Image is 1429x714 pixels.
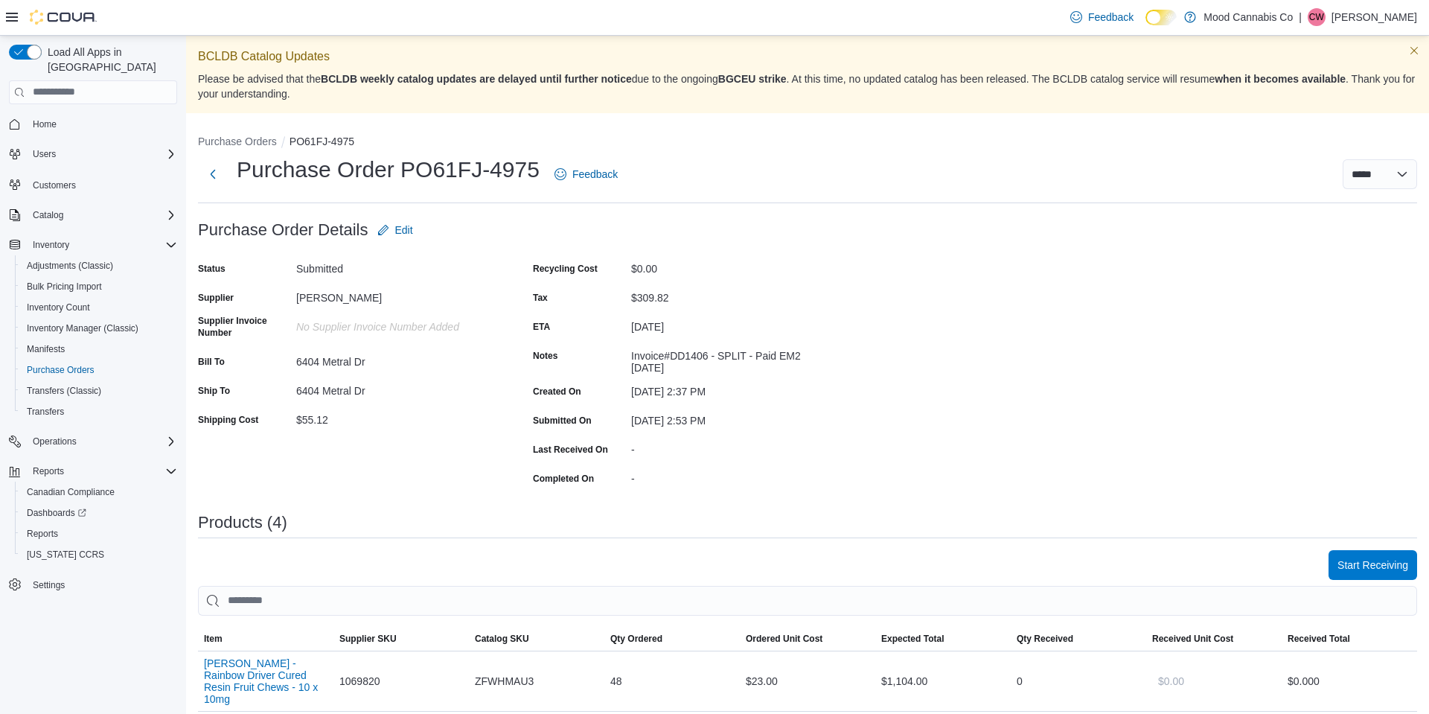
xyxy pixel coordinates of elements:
[27,206,177,224] span: Catalog
[15,544,183,565] button: [US_STATE] CCRS
[9,107,177,634] nav: Complex example
[33,239,69,251] span: Inventory
[15,339,183,360] button: Manifests
[33,179,76,191] span: Customers
[371,215,419,245] button: Edit
[27,206,69,224] button: Catalog
[1011,627,1146,651] button: Qty Received
[15,318,183,339] button: Inventory Manager (Classic)
[21,483,177,501] span: Canadian Compliance
[21,483,121,501] a: Canadian Compliance
[1282,627,1417,651] button: Received Total
[198,71,1417,101] p: Please be advised that the due to the ongoing . At this time, no updated catalog has been release...
[21,361,100,379] a: Purchase Orders
[740,627,875,651] button: Ordered Unit Cost
[631,409,831,427] div: [DATE] 2:53 PM
[21,403,70,421] a: Transfers
[604,627,740,651] button: Qty Ordered
[572,167,618,182] span: Feedback
[198,136,277,147] button: Purchase Orders
[740,666,875,696] div: $23.00
[33,465,64,477] span: Reports
[27,322,138,334] span: Inventory Manager (Classic)
[1064,2,1139,32] a: Feedback
[198,315,290,339] label: Supplier Invoice Number
[15,401,183,422] button: Transfers
[533,350,557,362] label: Notes
[1088,10,1134,25] span: Feedback
[21,361,177,379] span: Purchase Orders
[631,438,831,456] div: -
[1145,25,1146,26] span: Dark Mode
[198,159,228,189] button: Next
[27,462,177,480] span: Reports
[198,292,234,304] label: Supplier
[296,257,496,275] div: Submitted
[27,145,62,163] button: Users
[296,350,496,368] div: 6404 Metral Dr
[30,10,97,25] img: Cova
[631,257,831,275] div: $0.00
[21,382,177,400] span: Transfers (Classic)
[881,633,944,645] span: Expected Total
[21,278,108,296] a: Bulk Pricing Import
[631,286,831,304] div: $309.82
[15,482,183,503] button: Canadian Compliance
[21,525,177,543] span: Reports
[631,344,831,374] div: Invoice#DD1406 - SPLIT - Paid EM2 [DATE]
[1288,672,1411,690] div: $0.00 0
[610,633,662,645] span: Qty Ordered
[33,209,63,221] span: Catalog
[321,73,632,85] strong: BCLDB weekly catalog updates are delayed until further notice
[1152,666,1190,696] button: $0.00
[21,340,177,358] span: Manifests
[1405,42,1423,60] button: Dismiss this callout
[3,431,183,452] button: Operations
[21,319,144,337] a: Inventory Manager (Classic)
[15,503,183,523] a: Dashboards
[27,576,71,594] a: Settings
[27,302,90,313] span: Inventory Count
[198,627,333,651] button: Item
[469,627,604,651] button: Catalog SKU
[533,473,594,485] label: Completed On
[1152,633,1233,645] span: Received Unit Cost
[533,415,592,427] label: Submitted On
[21,546,110,564] a: [US_STATE] CCRS
[21,403,177,421] span: Transfers
[3,461,183,482] button: Reports
[21,382,107,400] a: Transfers (Classic)
[3,173,183,195] button: Customers
[1329,550,1417,580] button: Start Receiving
[21,504,177,522] span: Dashboards
[533,386,581,398] label: Created On
[533,444,608,456] label: Last Received On
[604,666,740,696] div: 48
[21,257,177,275] span: Adjustments (Classic)
[631,315,831,333] div: [DATE]
[27,176,82,194] a: Customers
[21,504,92,522] a: Dashboards
[27,115,63,133] a: Home
[1203,8,1293,26] p: Mood Cannabis Co
[1017,633,1073,645] span: Qty Received
[21,257,119,275] a: Adjustments (Classic)
[27,433,177,450] span: Operations
[198,356,225,368] label: Bill To
[875,627,1011,651] button: Expected Total
[1215,73,1346,85] strong: when it becomes available
[3,235,183,255] button: Inventory
[15,255,183,276] button: Adjustments (Classic)
[3,574,183,596] button: Settings
[27,115,177,133] span: Home
[3,144,183,165] button: Users
[1309,8,1324,26] span: CW
[21,319,177,337] span: Inventory Manager (Classic)
[339,633,397,645] span: Supplier SKU
[875,666,1011,696] div: $1,104.00
[15,297,183,318] button: Inventory Count
[33,118,57,130] span: Home
[533,321,550,333] label: ETA
[1337,558,1408,573] span: Start Receiving
[333,627,469,651] button: Supplier SKU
